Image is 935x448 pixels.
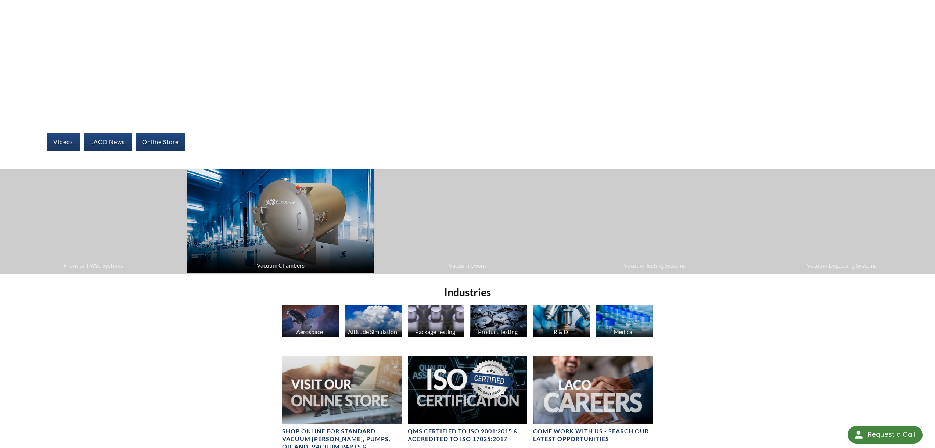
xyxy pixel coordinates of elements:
[282,305,339,339] a: Aerospace Satellite image
[4,261,183,270] span: Frontier TVAC Systems
[408,427,528,443] h4: QMS CERTIFIED to ISO 9001:2015 & Accredited to ISO 17025:2017
[345,305,402,337] img: Altitude Simulation, Clouds
[408,305,465,339] a: Package Testing Perfume Bottles image
[533,305,590,339] a: R & D Microscope image
[191,261,370,270] span: Vacuum Chambers
[752,261,931,270] span: Vacuum Degassing Systems
[533,356,653,443] a: Header for LACO Careers OpportunitiesCOME WORK WITH US - SEARCH OUR LATEST OPPORTUNITIES
[469,328,526,335] div: Product Testing
[561,169,748,273] a: Vacuum Testing Systems
[595,328,652,335] div: Medical
[374,169,561,273] a: Vacuum Ovens
[282,305,339,337] img: Satellite image
[136,133,185,151] a: Online Store
[470,305,527,339] a: Product Testing Hard Drives image
[84,133,132,151] a: LACO News
[378,261,557,270] span: Vacuum Ovens
[868,426,915,443] div: Request a Call
[853,429,864,441] img: round button
[533,427,653,443] h4: COME WORK WITH US - SEARCH OUR LATEST OPPORTUNITIES
[596,305,653,337] img: Medication Bottles image
[848,426,923,444] div: Request a Call
[187,169,374,273] a: Vacuum Chambers
[344,328,401,335] div: Altitude Simulation
[565,261,744,270] span: Vacuum Testing Systems
[532,328,589,335] div: R & D
[187,169,374,273] img: Vacuum Chamber image
[533,305,590,337] img: Microscope image
[345,305,402,339] a: Altitude Simulation Altitude Simulation, Clouds
[47,133,80,151] a: Videos
[407,328,464,335] div: Package Testing
[408,356,528,443] a: ISO Certification headerQMS CERTIFIED to ISO 9001:2015 & Accredited to ISO 17025:2017
[279,286,656,299] h2: Industries
[748,169,935,273] a: Vacuum Degassing Systems
[281,328,338,335] div: Aerospace
[408,305,465,337] img: Perfume Bottles image
[470,305,527,337] img: Hard Drives image
[596,305,653,339] a: Medical Medication Bottles image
